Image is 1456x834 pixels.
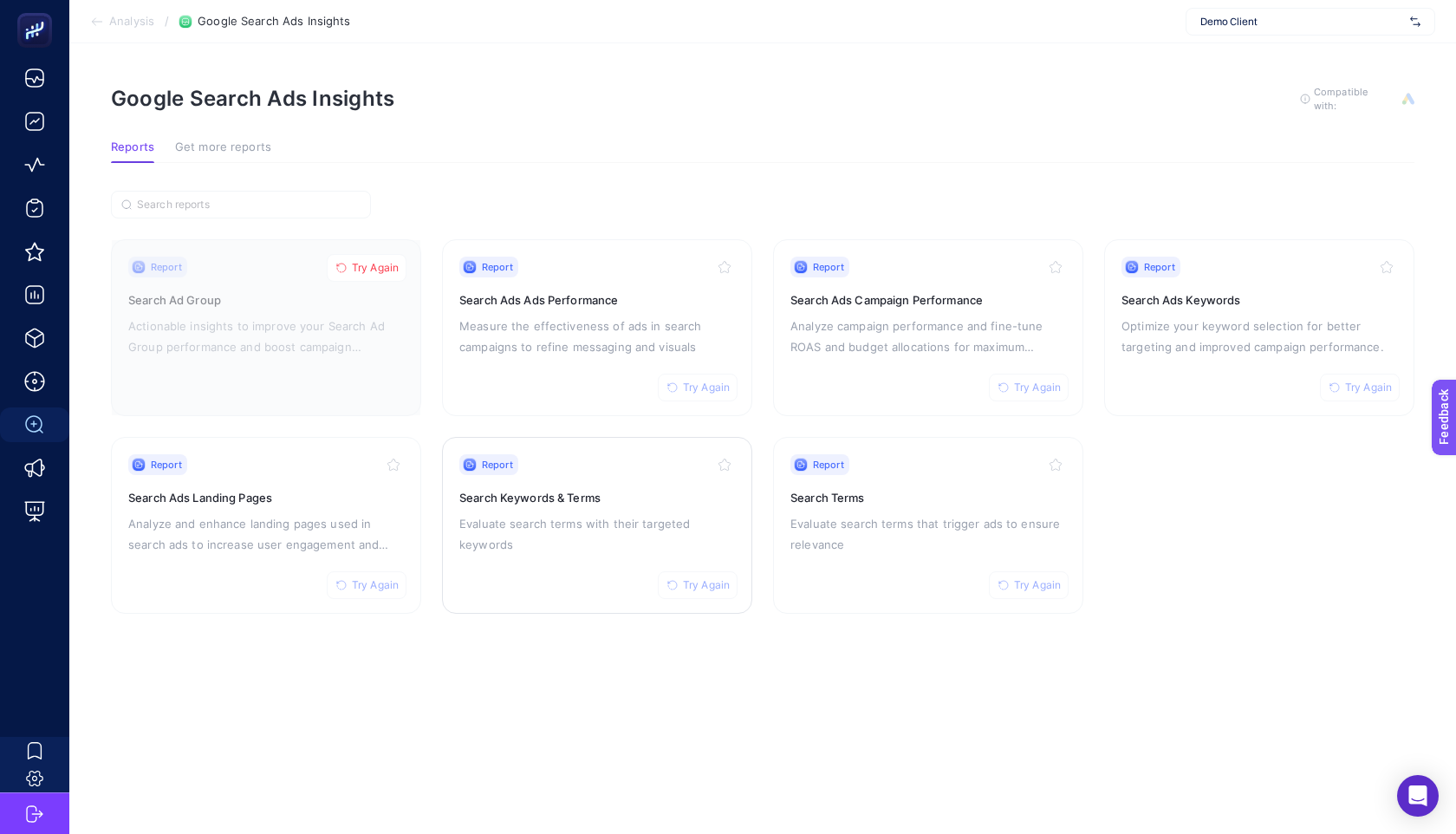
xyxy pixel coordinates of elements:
span: Try Again [683,381,730,394]
p: Analyze campaign performance and fine-tune ROAS and budget allocations for maximum impact. [790,316,1066,357]
span: Analysis [109,15,154,29]
a: ReportTry AgainSearch Ad GroupActionable insights to improve your Search Ad Group performance and... [111,239,421,416]
button: Try Again [658,374,738,401]
div: Open Intercom Messenger [1397,775,1439,817]
span: Reports [111,140,154,154]
h3: Search Ads Keywords [1121,291,1397,309]
button: Reports [111,140,154,163]
button: Try Again [327,571,406,599]
span: Try Again [1014,578,1061,592]
span: Get more reports [175,140,271,154]
a: ReportTry AgainSearch TermsEvaluate search terms that trigger ads to ensure relevance [773,437,1083,614]
span: Feedback [10,5,66,19]
h1: Google Search Ads Insights [111,86,394,111]
span: Report [482,458,513,472]
p: Evaluate search terms with their targeted keywords [459,513,735,555]
button: Try Again [989,571,1069,599]
span: Report [813,458,844,472]
span: / [165,14,169,28]
span: Google Search Ads Insights [198,15,350,29]
a: ReportTry AgainSearch Ads Landing PagesAnalyze and enhance landing pages used in search ads to in... [111,437,421,614]
a: ReportTry AgainSearch Ads Campaign PerformanceAnalyze campaign performance and fine-tune ROAS and... [773,239,1083,416]
button: Try Again [327,254,406,282]
span: Demo Client [1200,15,1403,29]
a: ReportTry AgainSearch Keywords & TermsEvaluate search terms with their targeted keywords [442,437,752,614]
button: Try Again [989,374,1069,401]
h3: Search Ads Campaign Performance [790,291,1066,309]
span: Report [813,260,844,274]
button: Try Again [658,571,738,599]
span: Report [482,260,513,274]
p: Optimize your keyword selection for better targeting and improved campaign performance. [1121,316,1397,357]
span: Report [151,458,182,472]
p: Evaluate search terms that trigger ads to ensure relevance [790,513,1066,555]
img: svg%3e [1410,13,1420,30]
h3: Search Terms [790,489,1066,506]
span: Try Again [352,261,399,275]
a: ReportTry AgainSearch Ads KeywordsOptimize your keyword selection for better targeting and improv... [1104,239,1414,416]
p: Measure the effectiveness of ads in search campaigns to refine messaging and visuals [459,316,735,357]
h3: Search Ads Landing Pages [128,489,404,506]
span: Try Again [683,578,730,592]
button: Try Again [1320,374,1400,401]
a: ReportTry AgainSearch Ads Ads PerformanceMeasure the effectiveness of ads in search campaigns to ... [442,239,752,416]
p: Analyze and enhance landing pages used in search ads to increase user engagement and conversion r... [128,513,404,555]
span: Report [1144,260,1175,274]
span: Compatible with: [1314,85,1392,113]
h3: Search Keywords & Terms [459,489,735,506]
h3: Search Ads Ads Performance [459,291,735,309]
button: Get more reports [175,140,271,163]
span: Try Again [352,578,399,592]
span: Try Again [1014,381,1061,394]
span: Try Again [1345,381,1392,394]
input: Search [137,199,361,212]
